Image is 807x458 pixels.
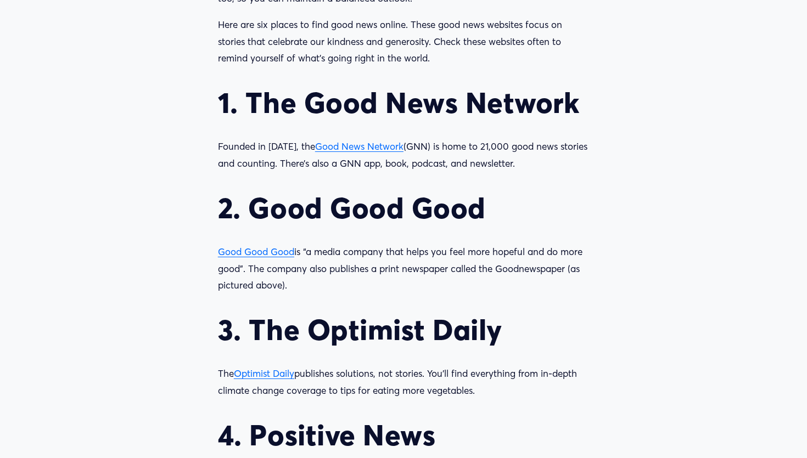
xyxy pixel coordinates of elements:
[218,313,589,347] h2: 3. The Optimist Daily
[218,16,589,67] p: Here are six places to find good news online. These good news websites focus on stories that cele...
[218,418,589,453] h2: 4. Positive News
[218,138,589,172] p: Founded in [DATE], the (GNN) is home to 21,000 good news stories and counting. There’s also a GNN...
[218,191,589,225] h2: 2. Good Good Good
[315,140,403,152] a: Good News Network
[218,246,294,257] a: Good Good Good
[218,86,589,120] h2: 1. The Good News Network
[234,367,294,379] a: Optimist Daily
[218,244,589,294] p: is “a media company that helps you feel more hopeful and do more good”. The company also publishe...
[218,365,589,399] p: The publishes solutions, not stories. You’ll find everything from in-depth climate change coverag...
